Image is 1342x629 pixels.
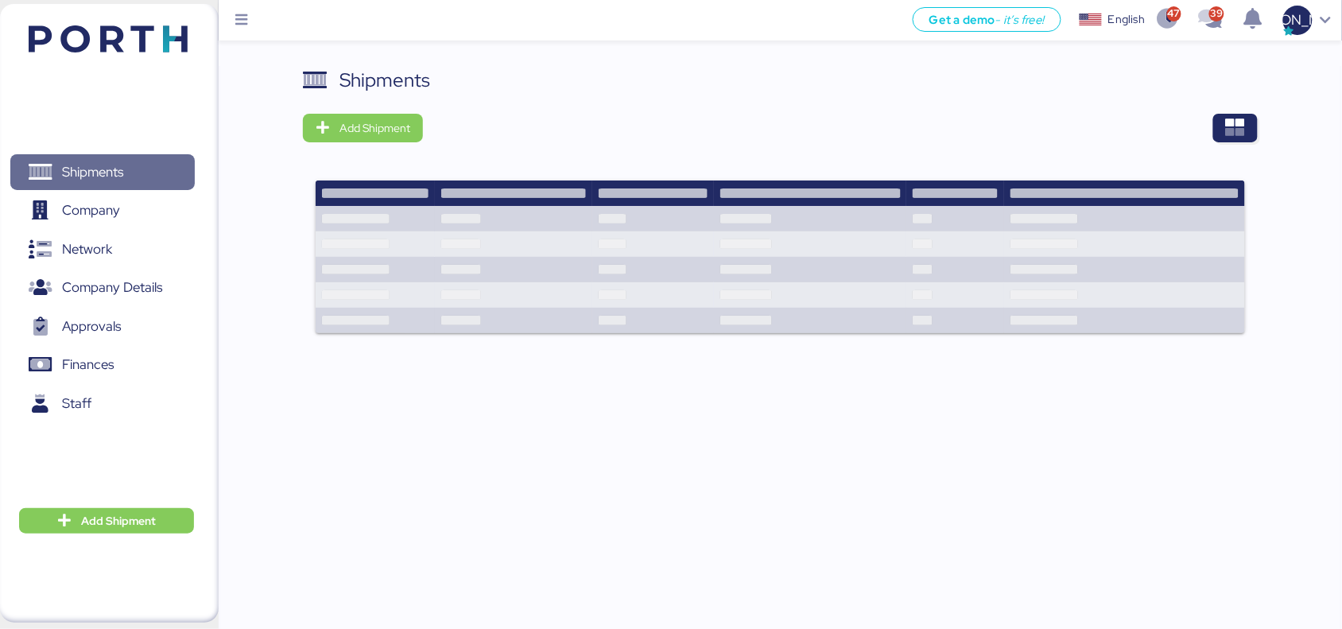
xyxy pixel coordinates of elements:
span: Company [62,199,120,222]
div: Shipments [339,66,430,95]
span: Company Details [62,276,162,299]
span: Finances [62,353,114,376]
span: Approvals [62,315,121,338]
a: Finances [10,347,195,383]
a: Approvals [10,309,195,345]
a: Company [10,192,195,229]
button: Add Shipment [303,114,423,142]
a: Staff [10,386,195,422]
span: Staff [62,392,91,415]
button: Add Shipment [19,508,194,534]
a: Shipments [10,154,195,191]
button: Menu [228,7,255,34]
a: Company Details [10,270,195,306]
div: English [1108,11,1145,28]
span: Add Shipment [339,118,410,138]
a: Network [10,231,195,268]
span: Add Shipment [81,511,156,530]
span: Shipments [62,161,123,184]
span: Network [62,238,112,261]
